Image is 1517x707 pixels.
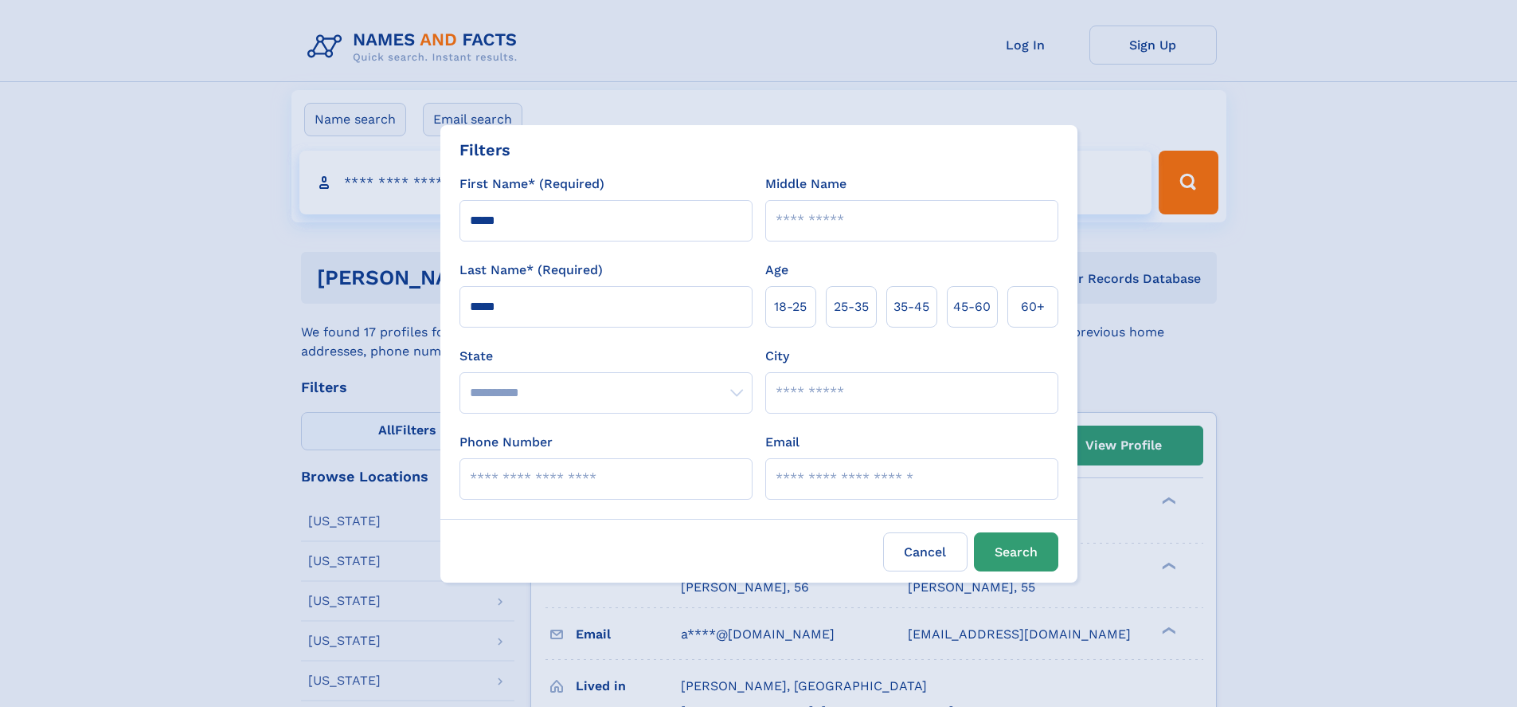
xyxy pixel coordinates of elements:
span: 18‑25 [774,297,807,316]
label: Age [765,261,788,280]
label: Phone Number [459,433,553,452]
span: 60+ [1021,297,1045,316]
div: Filters [459,138,510,162]
span: 25‑35 [834,297,869,316]
label: State [459,347,753,366]
button: Search [974,532,1058,571]
span: 45‑60 [953,297,991,316]
label: Cancel [883,532,968,571]
label: Email [765,433,800,452]
label: First Name* (Required) [459,175,604,194]
label: Middle Name [765,175,846,194]
label: City [765,347,789,366]
label: Last Name* (Required) [459,261,603,280]
span: 35‑45 [893,297,929,316]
